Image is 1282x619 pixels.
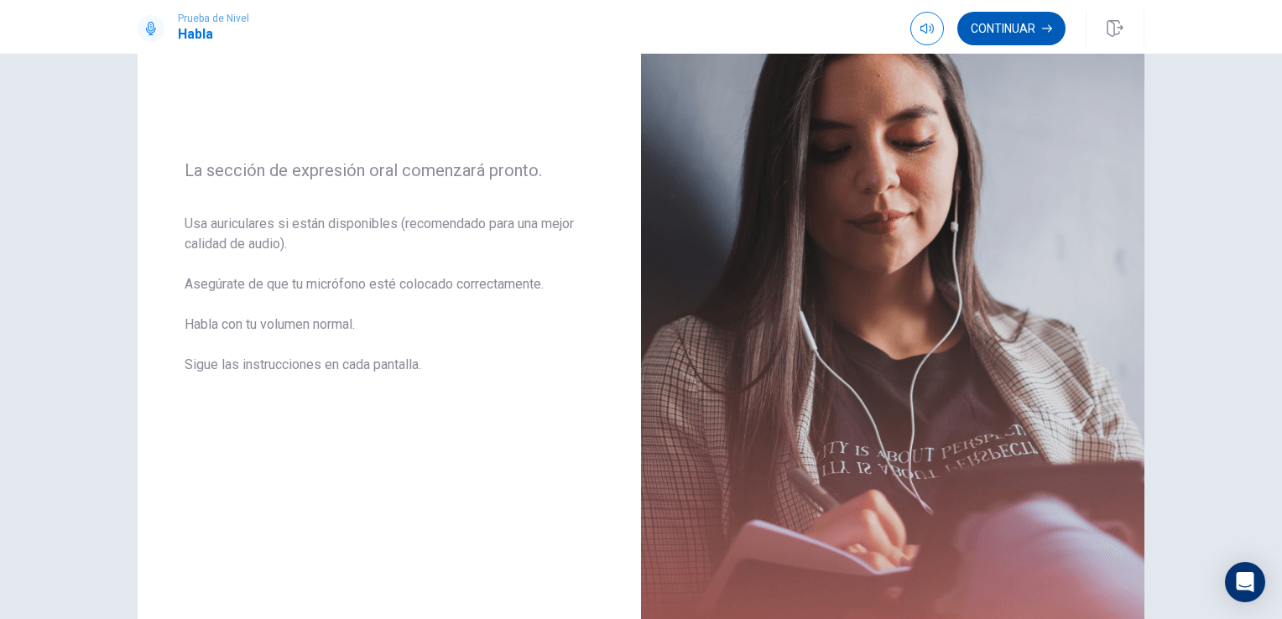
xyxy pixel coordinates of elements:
span: La sección de expresión oral comenzará pronto. [185,160,594,180]
div: Open Intercom Messenger [1225,562,1265,602]
span: Prueba de Nivel [178,13,249,24]
span: Usa auriculares si están disponibles (recomendado para una mejor calidad de audio). Asegúrate de ... [185,214,594,395]
h1: Habla [178,24,249,44]
button: Continuar [957,12,1066,45]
